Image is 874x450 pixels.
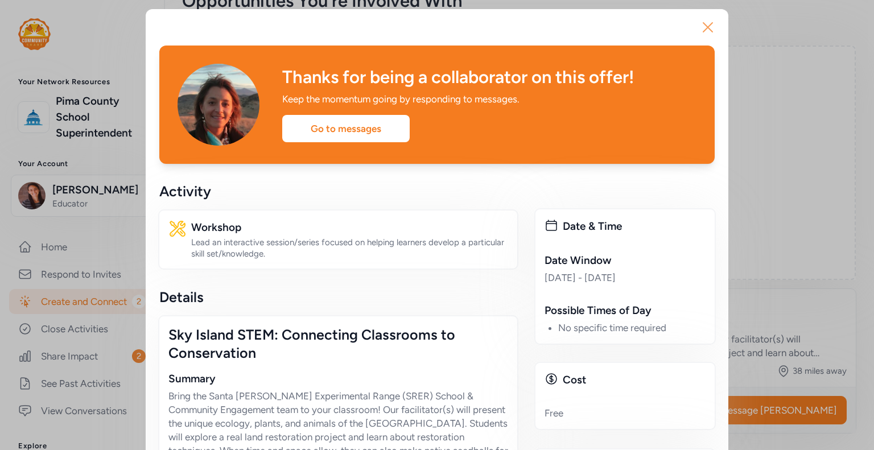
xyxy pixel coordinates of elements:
div: Sky Island STEM: Connecting Classrooms to Conservation [168,325,508,362]
div: Go to messages [282,115,410,142]
div: Possible Times of Day [545,303,706,319]
li: No specific time required [558,321,706,335]
img: Avatar [178,64,259,146]
div: Cost [563,372,706,388]
div: Lead an interactive session/series focused on helping learners develop a particular skill set/kno... [191,237,508,259]
div: Free [545,406,706,420]
div: Thanks for being a collaborator on this offer! [282,67,696,88]
div: [DATE] - [DATE] [545,271,706,284]
div: Summary [168,371,508,387]
div: Keep the momentum going by responding to messages. [282,92,610,106]
div: Date Window [545,253,706,269]
div: Activity [159,182,517,200]
div: Details [159,288,517,306]
div: Date & Time [563,218,706,234]
div: Workshop [191,220,508,236]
